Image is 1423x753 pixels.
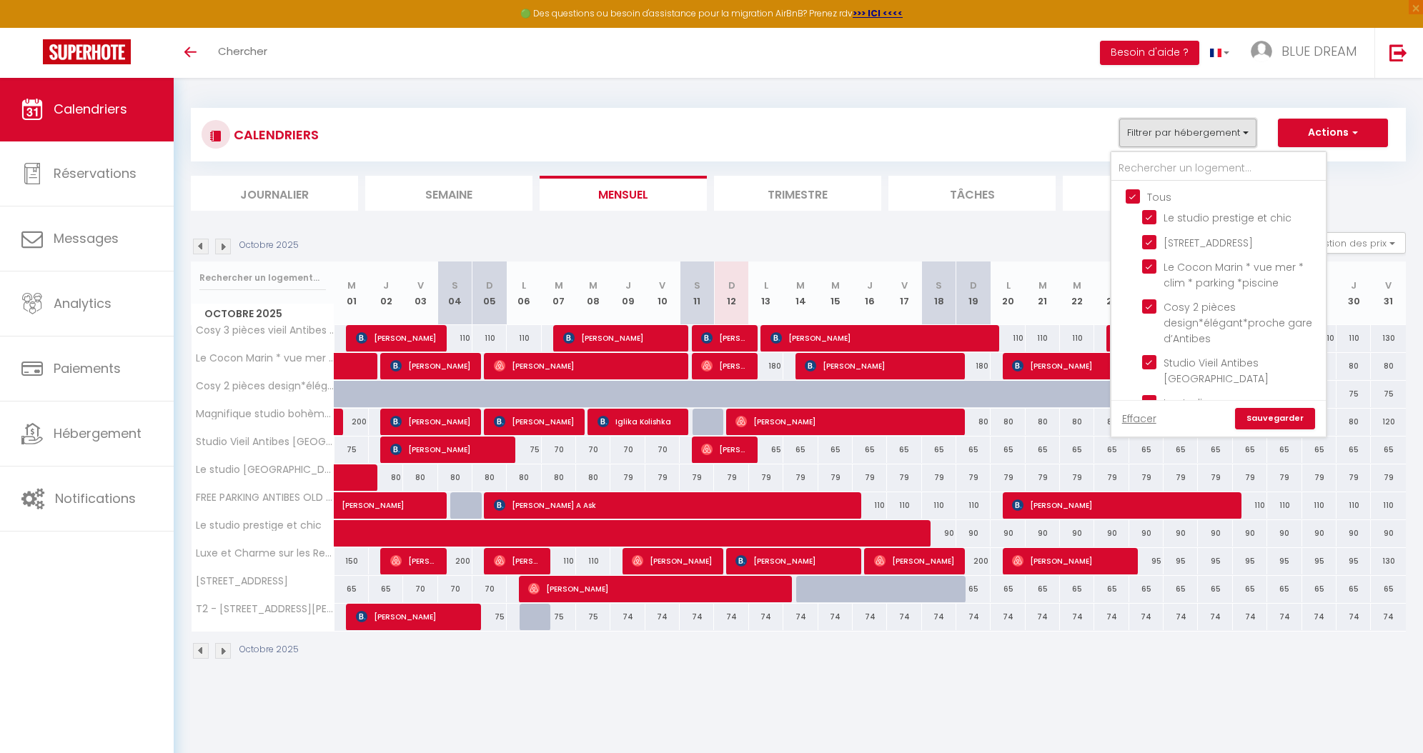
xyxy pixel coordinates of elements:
img: Super Booking [43,39,131,64]
div: 65 [1302,576,1337,602]
div: 200 [334,409,369,435]
abbr: J [1109,279,1115,292]
span: [PERSON_NAME] [1012,547,1126,574]
div: 90 [1094,520,1129,547]
div: 90 [1164,520,1198,547]
div: 70 [472,576,507,602]
div: 75 [507,437,541,463]
abbr: M [555,279,563,292]
div: 90 [1198,520,1232,547]
div: 70 [576,437,610,463]
div: 65 [1371,437,1406,463]
div: 70 [542,437,576,463]
abbr: D [486,279,493,292]
div: 65 [991,437,1025,463]
div: 74 [1026,604,1060,630]
div: 65 [922,437,956,463]
abbr: L [522,279,526,292]
li: Journalier [191,176,358,211]
div: 110 [1337,325,1371,351]
div: 90 [1371,520,1406,547]
div: 74 [887,604,921,630]
div: 65 [1302,437,1337,463]
div: 110 [991,325,1025,351]
span: [PERSON_NAME] [494,547,540,574]
span: Réservations [54,164,137,182]
div: 75 [542,604,576,630]
div: 79 [818,464,853,491]
div: 75 [576,604,610,630]
span: Analytics [54,294,111,312]
abbr: M [796,279,805,292]
div: 79 [887,464,921,491]
div: 110 [1371,492,1406,519]
div: 65 [1198,576,1232,602]
div: 65 [956,576,991,602]
span: FREE PARKING ANTIBES OLD TOWN [194,492,337,503]
span: BLUE DREAM [1281,42,1357,60]
div: 74 [1337,604,1371,630]
input: Rechercher un logement... [199,265,326,291]
a: [PERSON_NAME] [334,492,369,519]
abbr: V [659,279,665,292]
th: 14 [783,261,818,325]
div: 74 [749,604,783,630]
div: 110 [1233,492,1267,519]
div: 80 [956,409,991,435]
abbr: V [417,279,424,292]
a: ... BLUE DREAM [1240,28,1374,78]
div: 110 [853,492,887,519]
div: 80 [1337,409,1371,435]
abbr: V [901,279,908,292]
div: 74 [1164,604,1198,630]
div: 75 [1337,381,1371,407]
div: 74 [714,604,748,630]
button: Besoin d'aide ? [1100,41,1199,65]
th: 22 [1060,261,1094,325]
div: 200 [438,548,472,574]
div: 95 [1233,548,1267,574]
div: 74 [956,604,991,630]
div: 65 [1164,576,1198,602]
div: 79 [1371,464,1406,491]
div: 74 [1129,604,1164,630]
div: 79 [991,464,1025,491]
div: 90 [1302,520,1337,547]
a: Chercher [207,28,278,78]
span: [PERSON_NAME] [342,484,440,512]
div: 90 [1267,520,1301,547]
span: [PERSON_NAME] [356,324,436,351]
abbr: D [728,279,735,292]
div: 150 [334,548,369,574]
span: Chercher [218,44,267,59]
abbr: S [452,279,458,292]
div: 80 [1094,409,1129,435]
li: Trimestre [714,176,881,211]
abbr: J [1351,279,1357,292]
p: Octobre 2025 [239,643,299,657]
abbr: S [936,279,942,292]
th: 06 [507,261,541,325]
div: 65 [1026,437,1060,463]
abbr: S [694,279,700,292]
span: [PERSON_NAME] [770,324,988,351]
div: 79 [1129,464,1164,491]
div: 80 [1060,409,1094,435]
div: 65 [1026,576,1060,602]
abbr: D [970,279,977,292]
div: 80 [507,464,541,491]
div: 90 [1129,520,1164,547]
div: 90 [991,520,1025,547]
div: 70 [610,437,645,463]
th: 17 [887,261,921,325]
th: 21 [1026,261,1060,325]
span: [PERSON_NAME] [701,436,747,463]
span: [PERSON_NAME] [528,575,780,602]
th: 23 [1094,261,1129,325]
div: 79 [1337,464,1371,491]
div: 65 [1267,437,1301,463]
abbr: J [867,279,873,292]
span: Le studio [GEOGRAPHIC_DATA]* Clim * Parking * Neuf [194,464,337,475]
div: 110 [887,492,921,519]
div: 74 [1233,604,1267,630]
